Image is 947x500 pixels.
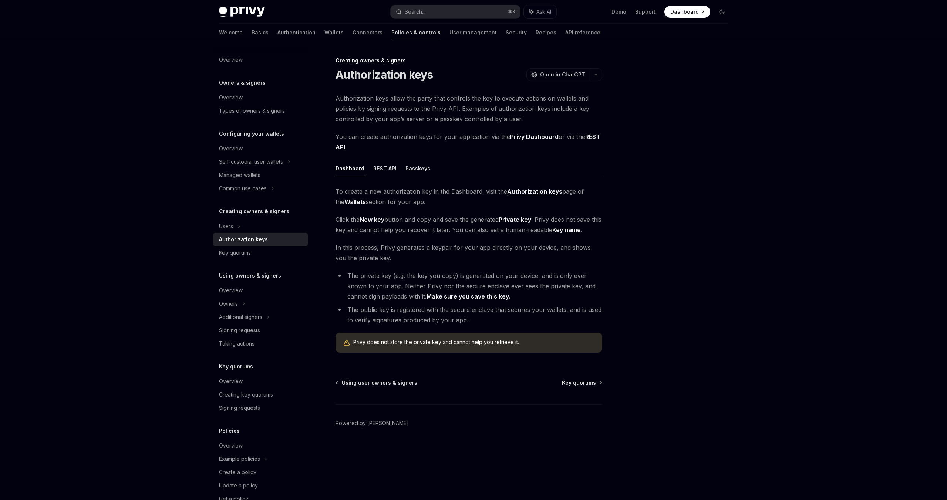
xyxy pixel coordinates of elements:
h5: Key quorums [219,362,253,371]
a: Overview [213,284,308,297]
div: Creating key quorums [219,390,273,399]
strong: Authorization keys [507,188,562,195]
span: In this process, Privy generates a keypair for your app directly on your device, and shows you th... [336,242,602,263]
a: Update a policy [213,479,308,492]
a: Welcome [219,24,243,41]
div: Owners [219,299,238,308]
a: Powered by [PERSON_NAME] [336,419,409,427]
a: Overview [213,439,308,452]
button: Dashboard [336,160,364,177]
div: Users [219,222,233,231]
a: Authorization keys [213,233,308,246]
div: Example policies [219,455,260,463]
div: Create a policy [219,468,256,477]
a: Policies & controls [391,24,441,41]
h5: Creating owners & signers [219,207,289,216]
span: Dashboard [670,8,699,16]
div: Signing requests [219,326,260,335]
span: ⌘ K [508,9,516,15]
strong: Privy Dashboard [510,133,559,140]
a: Security [506,24,527,41]
a: Support [635,8,656,16]
div: Self-custodial user wallets [219,157,283,166]
div: Overview [219,286,243,295]
h5: Using owners & signers [219,271,281,280]
svg: Warning [343,339,350,347]
button: REST API [373,160,397,177]
strong: Key name [552,226,581,234]
span: Ask AI [536,8,551,16]
button: Ask AI [524,5,556,18]
a: Overview [213,53,308,67]
div: Overview [219,377,243,386]
strong: New key [360,216,384,223]
span: Click the button and copy and save the generated . Privy does not save this key and cannot help y... [336,214,602,235]
a: Creating key quorums [213,388,308,401]
a: Connectors [353,24,382,41]
div: Overview [219,144,243,153]
a: Types of owners & signers [213,104,308,118]
div: Overview [219,55,243,64]
strong: Private key [499,216,531,223]
h5: Owners & signers [219,78,266,87]
div: Creating owners & signers [336,57,602,64]
strong: Wallets [344,198,366,205]
h1: Authorization keys [336,68,433,81]
li: The private key (e.g. the key you copy) is generated on your device, and is only ever known to yo... [336,271,602,302]
a: Basics [252,24,269,41]
div: Common use cases [219,184,267,193]
a: Authentication [277,24,316,41]
div: Additional signers [219,313,262,322]
div: Search... [405,7,425,16]
li: The public key is registered with the secure enclave that secures your wallets, and is used to ve... [336,305,602,325]
a: API reference [565,24,600,41]
div: Update a policy [219,481,258,490]
div: Overview [219,441,243,450]
h5: Configuring your wallets [219,129,284,138]
a: Key quorums [562,379,601,387]
div: Key quorums [219,248,251,257]
a: Using user owners & signers [336,379,417,387]
a: Overview [213,142,308,155]
button: Open in ChatGPT [526,68,590,81]
strong: Make sure you save this key. [427,293,510,300]
div: Types of owners & signers [219,106,285,115]
a: Overview [213,91,308,104]
span: Key quorums [562,379,596,387]
div: Overview [219,93,243,102]
a: Overview [213,375,308,388]
img: dark logo [219,7,265,17]
div: Taking actions [219,339,255,348]
div: Authorization keys [219,235,268,244]
div: Managed wallets [219,171,260,180]
div: Signing requests [219,404,260,412]
a: Key quorums [213,246,308,259]
span: Authorization keys allow the party that controls the key to execute actions on wallets and polici... [336,93,602,124]
a: User management [449,24,497,41]
h5: Policies [219,426,240,435]
button: Passkeys [405,160,430,177]
a: Managed wallets [213,169,308,182]
span: To create a new authorization key in the Dashboard, visit the page of the section for your app. [336,186,602,207]
button: Search...⌘K [391,5,520,18]
a: Authorization keys [507,188,562,195]
a: Taking actions [213,337,308,350]
a: Signing requests [213,401,308,415]
a: Dashboard [664,6,710,18]
a: Create a policy [213,466,308,479]
span: Open in ChatGPT [540,71,585,78]
span: You can create authorization keys for your application via the or via the . [336,132,602,152]
a: Signing requests [213,324,308,337]
a: Recipes [536,24,556,41]
button: Toggle dark mode [716,6,728,18]
a: Demo [611,8,626,16]
a: Wallets [324,24,344,41]
span: Using user owners & signers [342,379,417,387]
span: Privy does not store the private key and cannot help you retrieve it. [353,339,595,346]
